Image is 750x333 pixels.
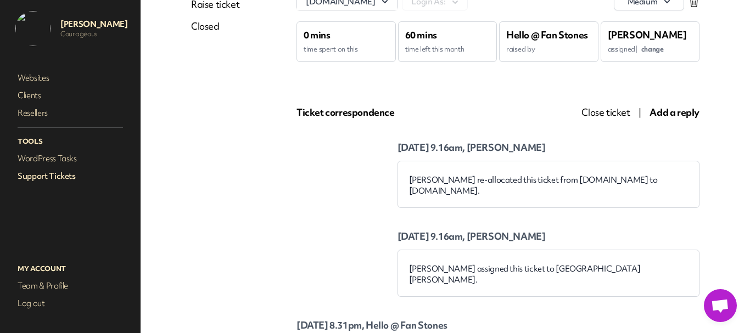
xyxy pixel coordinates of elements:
[15,134,125,149] p: Tools
[608,44,664,54] span: assigned
[650,106,699,118] span: Add a reply
[7,90,35,99] strong: NOTE:
[405,29,437,41] span: 60 mins
[31,297,307,309] p: You’ve received the following order from [PERSON_NAME]:
[191,20,239,33] a: Closed
[409,263,689,285] div: [PERSON_NAME] assigned this ticket to [GEOGRAPHIC_DATA][PERSON_NAME].
[639,106,641,118] span: |
[506,29,588,41] span: Hello @ Fan Stones
[15,105,125,121] a: Resellers
[4,88,275,121] p: This email originated from outside of the organisation. Do not click links or open attachments un...
[15,278,125,294] a: Team & Profile
[15,88,125,103] a: Clients
[581,106,630,118] span: Close ticket
[15,296,125,311] a: Log out
[15,168,125,184] a: Support Tickets
[641,44,664,54] span: change
[146,168,193,215] img: Hibernian FC
[398,230,700,243] p: [DATE] 9.16am, [PERSON_NAME]
[4,43,25,52] b: Sent:
[15,70,125,86] a: Websites
[15,151,125,166] a: WordPress Tasks
[405,44,464,54] span: time left this month
[409,174,689,196] div: [PERSON_NAME] re-allocated this ticket from [DOMAIN_NAME] to [DOMAIN_NAME].
[296,319,599,332] p: [DATE] 8.31pm, Hello @ Fan Stones
[31,318,92,329] a: [Order #2137]
[4,52,16,60] b: To:
[304,29,331,41] span: 0 mins
[608,29,687,41] span: [PERSON_NAME]
[506,44,535,54] span: raised by
[4,34,27,43] b: From:
[635,44,637,54] span: |
[704,289,737,322] a: Open chat
[4,34,239,69] font: Fanstones - HIBS <[EMAIL_ADDRESS][DOMAIN_NAME]> [DATE] 3:49:45 PM Hello @ Fan Stones <[EMAIL_ADDR...
[4,14,275,24] div: New cert please
[31,318,307,330] h2: ([DATE])
[31,235,307,251] h1: New Order: #2137
[398,141,700,154] p: [DATE] 9.16am, [PERSON_NAME]
[60,30,127,38] p: Courageous
[60,19,127,30] p: [PERSON_NAME]
[4,60,36,69] b: Subject:
[296,106,395,118] span: Ticket correspondence
[15,262,125,276] p: My Account
[304,44,358,54] span: time spent on this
